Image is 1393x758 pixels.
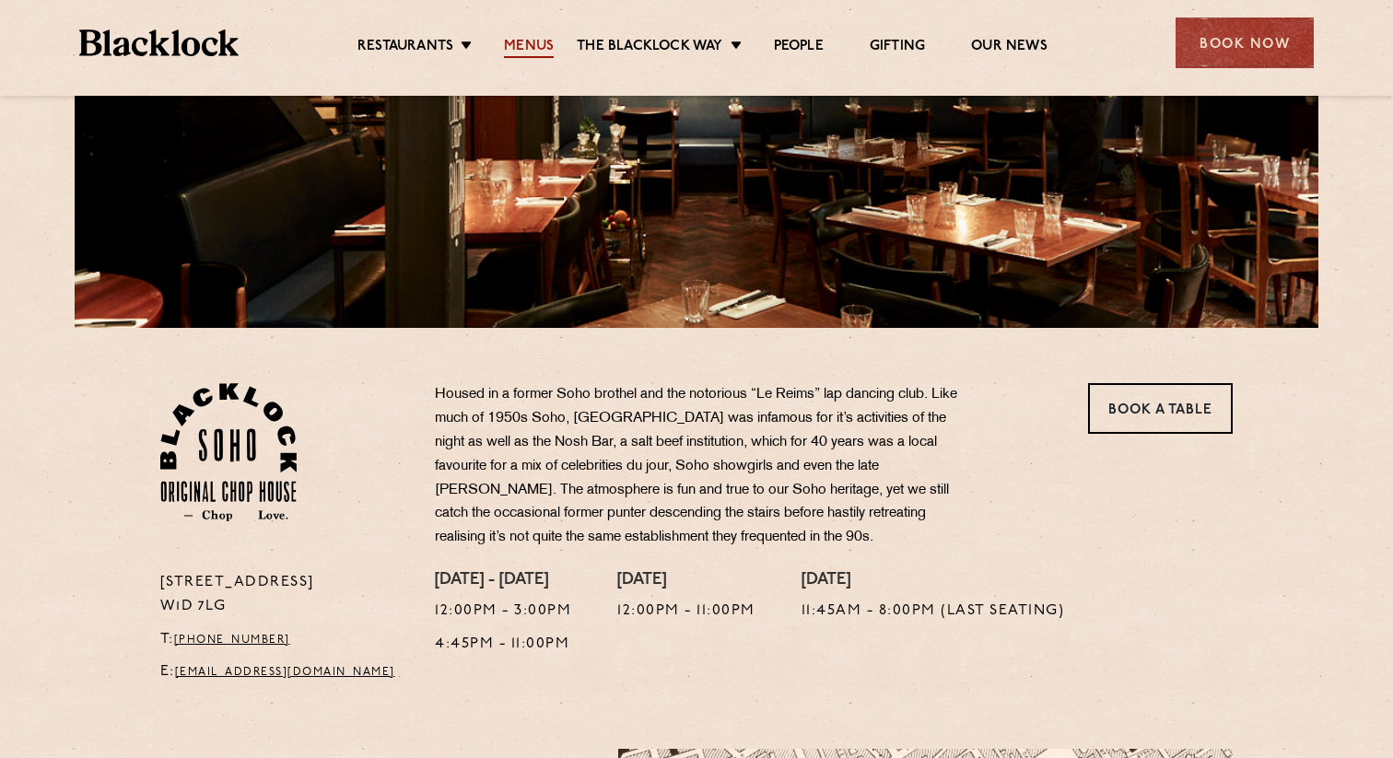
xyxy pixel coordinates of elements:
div: Book Now [1176,17,1314,68]
img: Soho-stamp-default.svg [160,383,298,521]
p: [STREET_ADDRESS] W1D 7LG [160,571,408,619]
p: T: [160,628,408,652]
p: 12:00pm - 11:00pm [617,600,755,624]
a: Our News [971,38,1048,58]
a: People [774,38,824,58]
h4: [DATE] [802,571,1065,591]
a: Book a Table [1088,383,1233,434]
p: 11:45am - 8:00pm (Last seating) [802,600,1065,624]
a: [EMAIL_ADDRESS][DOMAIN_NAME] [175,667,395,678]
p: 12:00pm - 3:00pm [435,600,571,624]
img: BL_Textured_Logo-footer-cropped.svg [79,29,239,56]
a: [PHONE_NUMBER] [174,635,290,646]
h4: [DATE] [617,571,755,591]
p: Housed in a former Soho brothel and the notorious “Le Reims” lap dancing club. Like much of 1950s... [435,383,978,550]
a: Menus [504,38,554,58]
a: Restaurants [357,38,453,58]
a: The Blacklock Way [577,38,722,58]
a: Gifting [870,38,925,58]
p: 4:45pm - 11:00pm [435,633,571,657]
h4: [DATE] - [DATE] [435,571,571,591]
p: E: [160,660,408,684]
